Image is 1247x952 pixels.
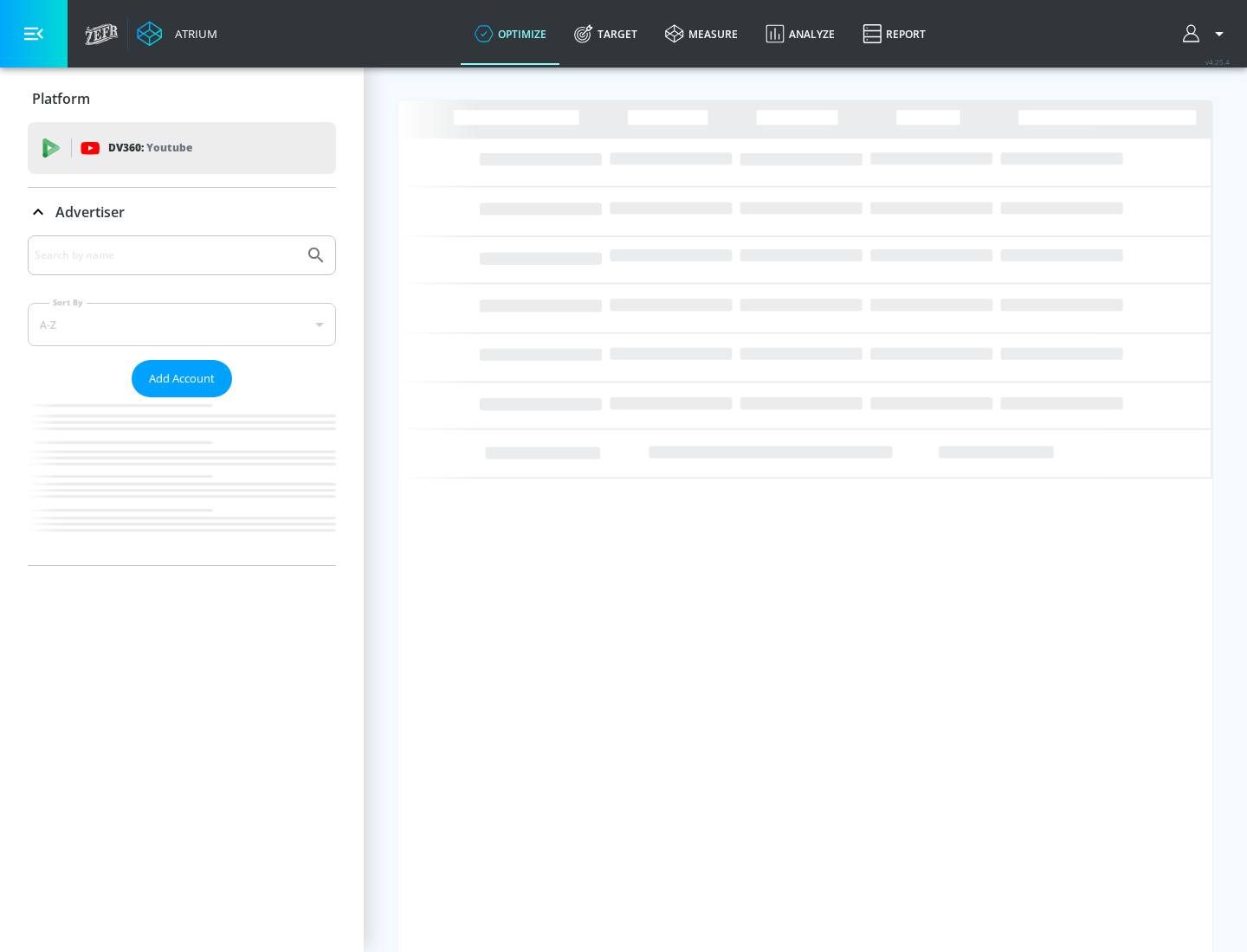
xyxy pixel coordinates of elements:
div: Advertiser [28,188,336,236]
input: Search by name [35,244,297,267]
a: optimize [461,3,560,65]
a: Atrium [137,21,217,47]
a: measure [651,3,752,65]
a: Analyze [752,3,849,65]
div: Advertiser [28,235,336,565]
div: A-Z [28,303,336,346]
span: v 4.25.4 [1205,57,1230,67]
p: Youtube [146,138,192,157]
div: Atrium [168,26,217,42]
a: Target [560,3,651,65]
div: Platform [28,74,336,123]
div: DV360: Youtube [28,122,336,174]
a: Report [849,3,940,65]
label: Sort By [49,297,87,308]
p: DV360: [108,138,192,158]
p: Platform [32,89,90,108]
nav: list of Advertiser [28,397,336,565]
span: Add Account [149,369,215,389]
p: Advertiser [55,203,125,222]
button: Add Account [132,360,232,397]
